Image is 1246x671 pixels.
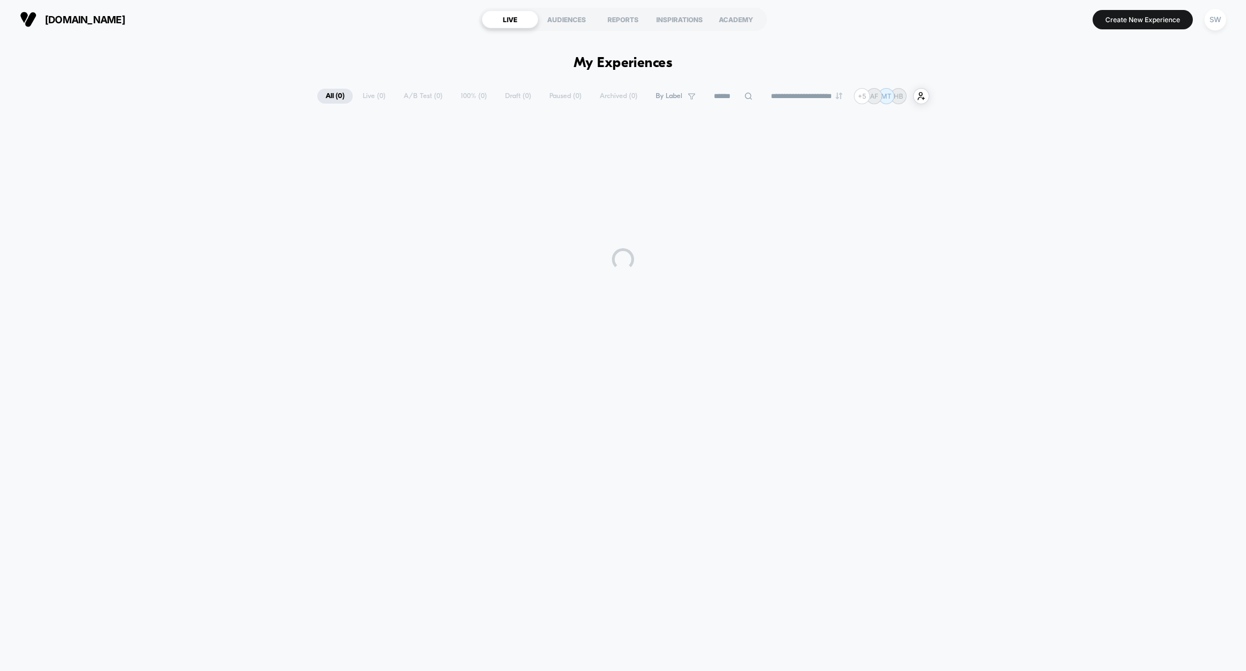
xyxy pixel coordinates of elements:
p: MT [881,92,892,100]
span: By Label [656,92,682,100]
span: [DOMAIN_NAME] [45,14,125,25]
button: SW [1201,8,1229,31]
span: All ( 0 ) [317,89,353,104]
img: end [836,93,842,99]
div: AUDIENCES [538,11,595,28]
div: LIVE [482,11,538,28]
p: HB [894,92,903,100]
img: Visually logo [20,11,37,28]
button: [DOMAIN_NAME] [17,11,128,28]
h1: My Experiences [574,55,673,71]
button: Create New Experience [1093,10,1193,29]
p: AF [870,92,878,100]
div: REPORTS [595,11,651,28]
div: ACADEMY [708,11,764,28]
div: INSPIRATIONS [651,11,708,28]
div: SW [1204,9,1226,30]
div: + 5 [854,88,870,104]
